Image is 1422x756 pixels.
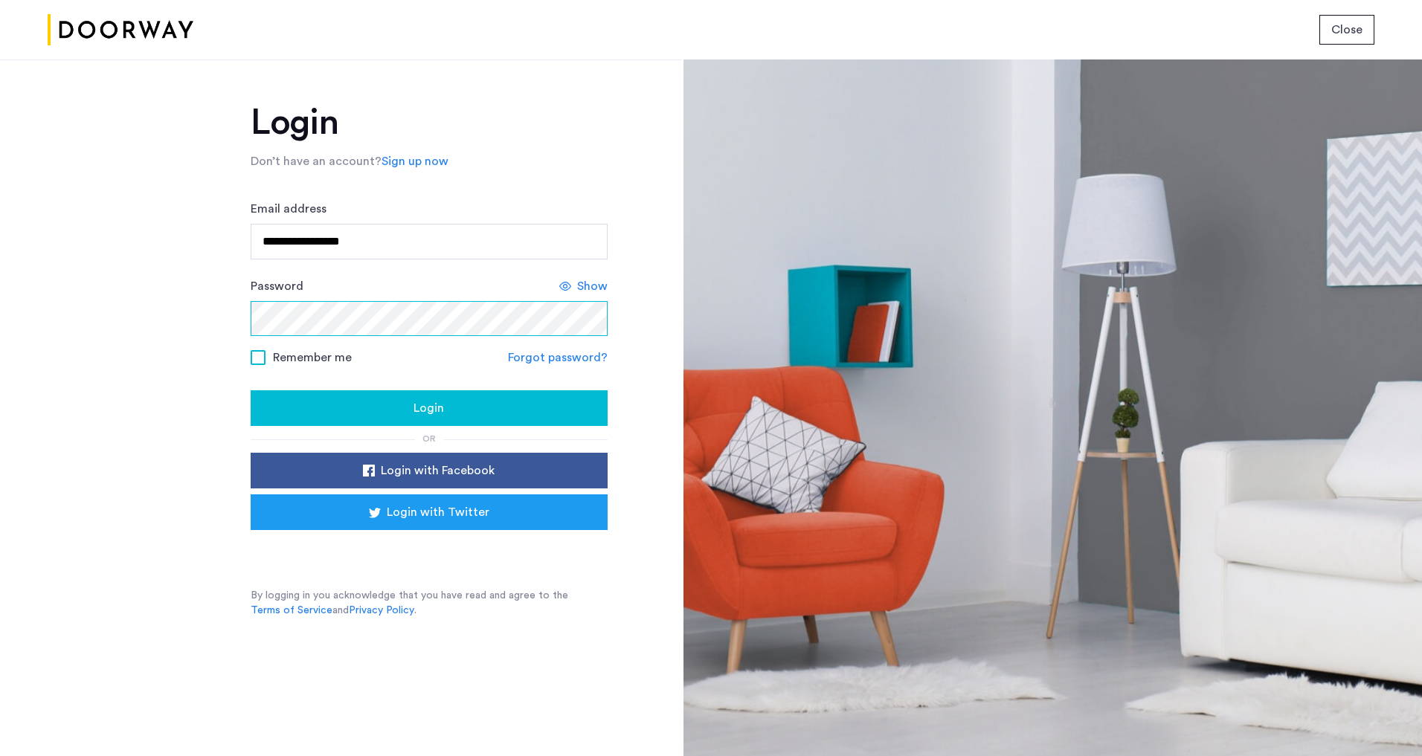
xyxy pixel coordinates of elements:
span: or [422,434,436,443]
h1: Login [251,105,608,140]
img: logo [48,2,193,58]
button: button [251,494,608,530]
label: Email address [251,200,326,218]
a: Forgot password? [508,349,608,366]
span: Don’t have an account? [251,155,382,167]
span: Login with Facebook [381,462,495,479]
a: Sign up now [382,152,448,170]
label: Password [251,277,303,295]
button: button [251,453,608,488]
button: button [251,390,608,426]
span: Close [1331,21,1363,39]
span: Login [414,399,444,417]
p: By logging in you acknowledge that you have read and agree to the and . [251,588,608,618]
button: button [1319,15,1374,45]
a: Terms of Service [251,603,332,618]
iframe: Sign in with Google Button [273,534,585,567]
span: Remember me [273,349,352,366]
a: Privacy Policy [349,603,414,618]
span: Login with Twitter [387,503,489,521]
span: Show [577,277,608,295]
